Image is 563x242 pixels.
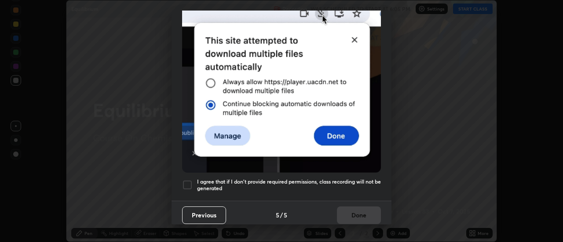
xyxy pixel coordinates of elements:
[182,206,226,224] button: Previous
[276,210,279,220] h4: 5
[284,210,287,220] h4: 5
[280,210,283,220] h4: /
[197,178,381,192] h5: I agree that if I don't provide required permissions, class recording will not be generated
